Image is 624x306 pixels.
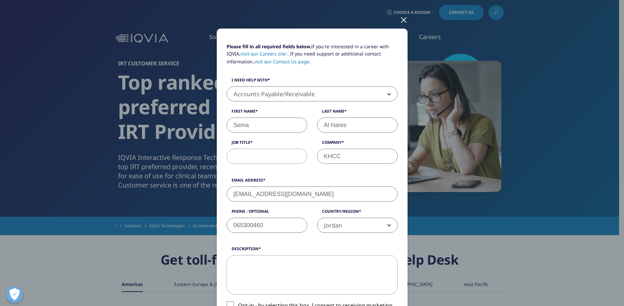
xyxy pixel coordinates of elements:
[317,218,397,233] span: Jordan
[227,208,307,218] label: Phone - Optional
[227,177,398,186] label: Email Address
[227,43,311,50] strong: Please fill in all required fields below.
[227,43,398,70] p: If you're interested in a career with IQVIA, . If you need support or additional contact informat...
[227,86,398,101] span: Accounts Payable/Receivable
[254,58,309,65] a: visit our Contact Us page
[317,218,398,233] span: Jordan
[317,108,398,118] label: Last Name
[227,246,398,255] label: Description
[227,87,397,102] span: Accounts Payable/Receivable
[317,208,398,218] label: Country/Region
[227,108,307,118] label: First Name
[317,140,398,149] label: Company
[227,77,398,86] label: I need help with
[227,140,307,149] label: Job Title
[240,51,288,57] a: visit our Careers site
[6,286,23,303] button: Open Preferences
